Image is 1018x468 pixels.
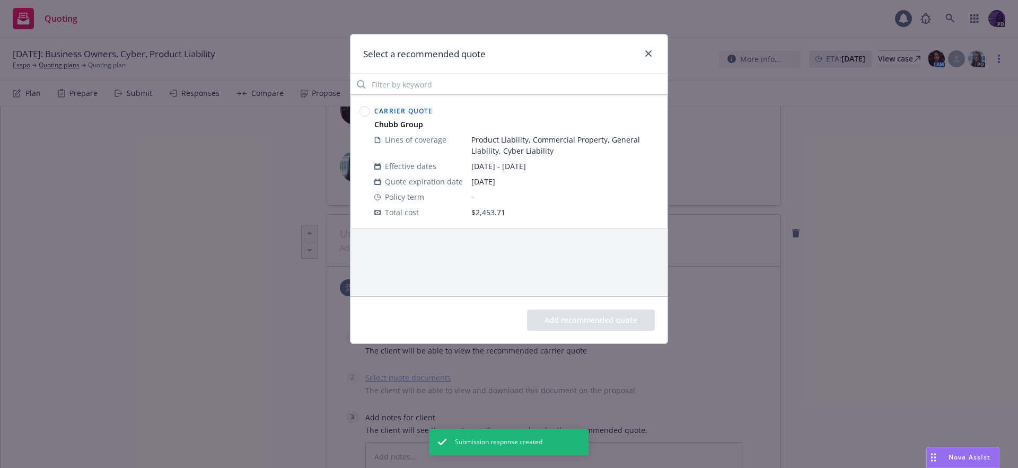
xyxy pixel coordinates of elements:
[471,207,505,217] span: $2,453.71
[350,74,668,95] input: Filter by keyword
[385,176,463,187] span: Quote expiration date
[385,161,436,172] span: Effective dates
[385,207,419,218] span: Total cost
[363,47,486,61] h1: Select a recommended quote
[385,191,424,202] span: Policy term
[642,47,655,60] a: close
[949,453,990,462] span: Nova Assist
[374,119,423,129] strong: Chubb Group
[471,161,659,172] span: [DATE] - [DATE]
[926,447,999,468] button: Nova Assist
[374,107,433,116] span: Carrier Quote
[471,134,659,156] span: Product Liability, Commercial Property, General Liability, Cyber Liability
[927,447,940,467] div: Drag to move
[471,176,659,187] span: [DATE]
[455,437,542,447] span: Submission response created
[471,191,659,202] span: -
[385,134,446,145] span: Lines of coverage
